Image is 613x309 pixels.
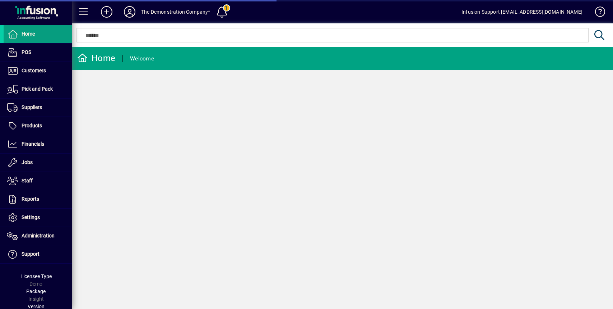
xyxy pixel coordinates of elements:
a: Jobs [4,154,72,172]
span: Suppliers [22,104,42,110]
span: Support [22,251,40,257]
a: Suppliers [4,99,72,117]
span: Customers [22,68,46,73]
a: Reports [4,190,72,208]
span: Jobs [22,159,33,165]
span: POS [22,49,31,55]
a: Financials [4,135,72,153]
span: Reports [22,196,39,202]
a: POS [4,44,72,62]
a: Customers [4,62,72,80]
span: Administration [22,233,55,238]
span: Package [26,288,46,294]
div: Home [77,53,115,64]
a: Support [4,245,72,263]
span: Products [22,123,42,128]
span: Staff [22,178,33,183]
span: Home [22,31,35,37]
span: Financials [22,141,44,147]
a: Staff [4,172,72,190]
a: Pick and Pack [4,80,72,98]
div: The Demonstration Company* [141,6,210,18]
a: Administration [4,227,72,245]
div: Welcome [130,53,154,64]
a: Knowledge Base [590,1,604,25]
button: Add [95,5,118,18]
div: Infusion Support [EMAIL_ADDRESS][DOMAIN_NAME] [461,6,582,18]
a: Settings [4,209,72,227]
a: Products [4,117,72,135]
span: Settings [22,214,40,220]
span: Licensee Type [20,273,52,279]
button: Profile [118,5,141,18]
span: Pick and Pack [22,86,53,92]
